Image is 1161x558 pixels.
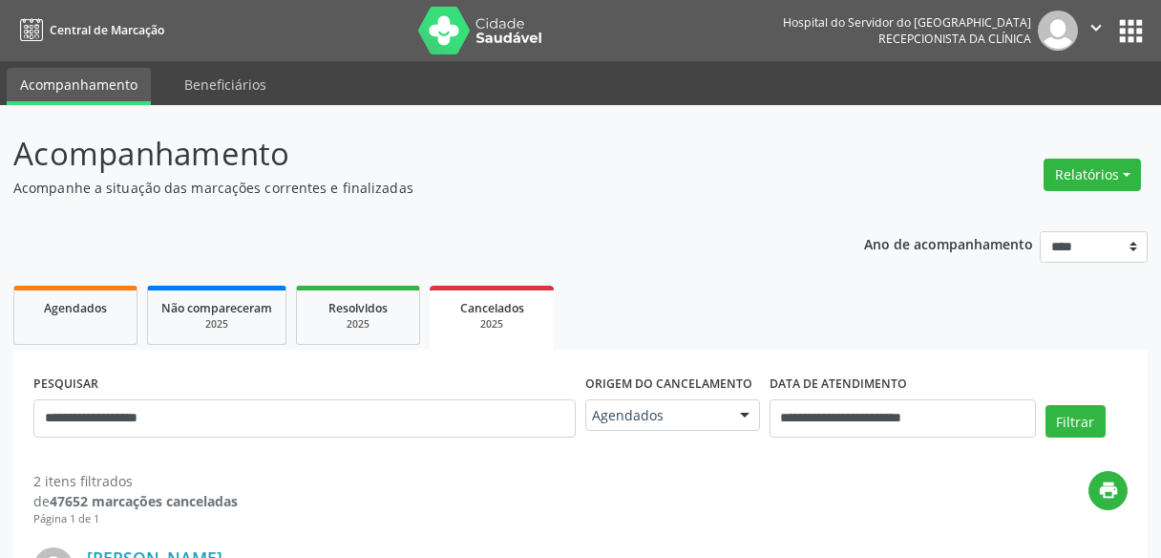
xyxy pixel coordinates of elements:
[1098,480,1119,501] i: print
[13,130,808,178] p: Acompanhamento
[33,511,238,527] div: Página 1 de 1
[7,68,151,105] a: Acompanhamento
[1088,471,1128,510] button: print
[864,231,1033,255] p: Ano de acompanhamento
[13,14,164,46] a: Central de Marcação
[1078,11,1114,51] button: 
[770,370,907,399] label: DATA DE ATENDIMENTO
[310,317,406,332] div: 2025
[878,31,1031,47] span: Recepcionista da clínica
[33,491,238,511] div: de
[443,317,540,332] div: 2025
[1114,14,1148,48] button: apps
[171,68,280,101] a: Beneficiários
[161,300,272,316] span: Não compareceram
[592,406,721,425] span: Agendados
[585,370,752,399] label: Origem do cancelamento
[460,300,524,316] span: Cancelados
[1038,11,1078,51] img: img
[13,178,808,198] p: Acompanhe a situação das marcações correntes e finalizadas
[50,22,164,38] span: Central de Marcação
[161,317,272,332] div: 2025
[1044,159,1141,191] button: Relatórios
[44,300,107,316] span: Agendados
[33,471,238,491] div: 2 itens filtrados
[1086,17,1107,38] i: 
[783,14,1031,31] div: Hospital do Servidor do [GEOGRAPHIC_DATA]
[1045,405,1106,438] button: Filtrar
[328,300,388,316] span: Resolvidos
[50,492,238,510] strong: 47652 marcações canceladas
[33,370,98,399] label: PESQUISAR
